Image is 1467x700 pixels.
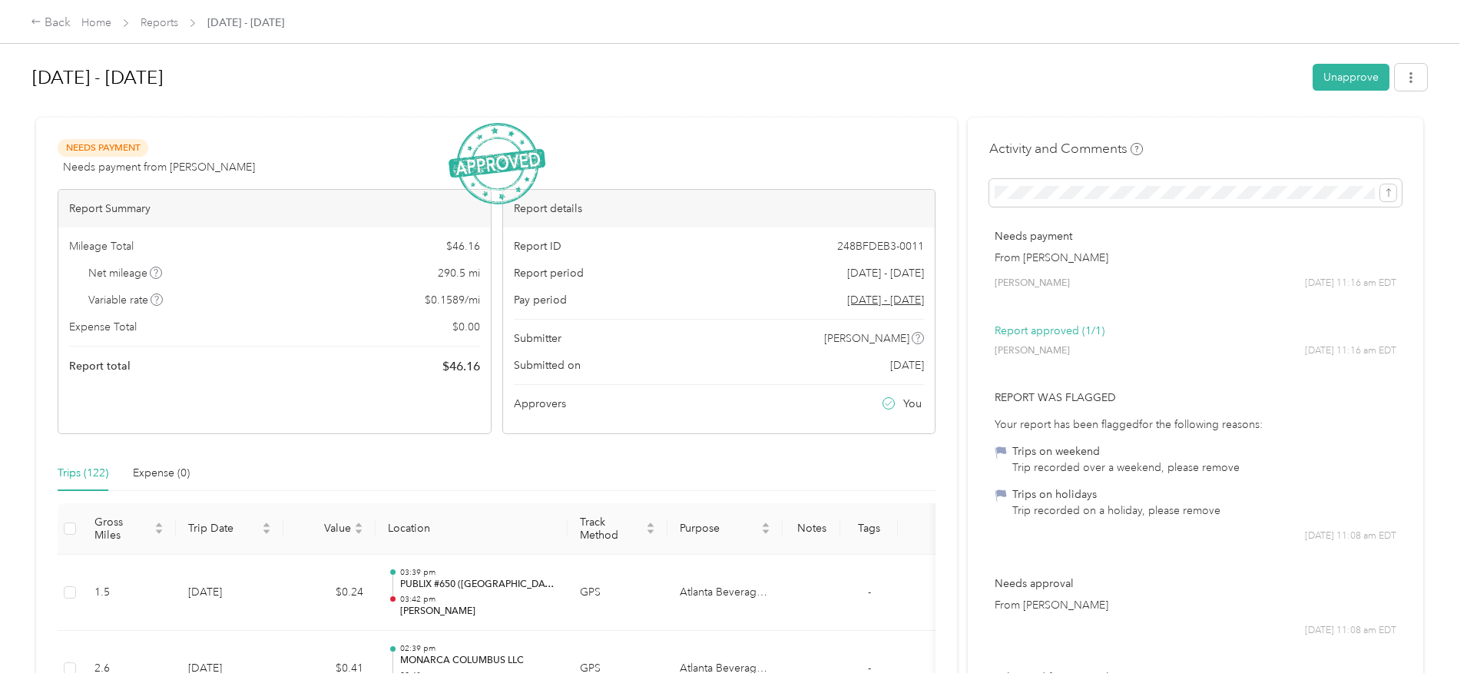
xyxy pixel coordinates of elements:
span: Approvers [514,396,566,412]
span: Track Method [580,516,643,542]
iframe: Everlance-gr Chat Button Frame [1381,614,1467,700]
th: Trip Date [176,503,283,555]
span: caret-up [354,520,363,529]
span: caret-up [154,520,164,529]
p: Needs payment [995,228,1396,244]
span: - [868,586,871,599]
div: Trip recorded over a weekend, please remove [1012,459,1240,476]
span: caret-up [761,520,770,529]
th: Notes [783,503,840,555]
p: From [PERSON_NAME] [995,597,1396,613]
td: [DATE] [176,555,283,632]
div: Report details [503,190,936,227]
span: Value [296,522,351,535]
span: [PERSON_NAME] [995,344,1070,358]
span: Submitter [514,330,561,347]
td: 1.5 [82,555,176,632]
p: From [PERSON_NAME] [995,250,1396,266]
td: GPS [568,555,667,632]
span: caret-down [154,527,164,536]
img: ApprovedStamp [449,123,545,205]
a: Home [81,16,111,29]
p: [PERSON_NAME] [400,605,555,619]
span: [DATE] 11:16 am EDT [1305,277,1396,290]
span: Go to pay period [847,292,924,308]
span: $ 0.1589 / mi [425,292,480,308]
span: $ 46.16 [442,357,480,376]
th: Location [376,503,568,555]
span: Variable rate [88,292,164,308]
span: Trip Date [188,522,259,535]
div: Trips on holidays [1012,486,1220,503]
p: Needs approval [995,576,1396,592]
span: [DATE] [890,357,924,373]
div: Your report has been flagged for the following reasons: [995,416,1396,433]
div: Back [31,14,71,32]
p: PUBLIX #650 ([GEOGRAPHIC_DATA]) [400,578,555,592]
span: Net mileage [88,265,163,281]
span: caret-down [354,527,363,536]
p: 02:43 pm [400,670,555,681]
th: Tags [840,503,898,555]
span: caret-down [646,527,655,536]
span: [PERSON_NAME] [824,330,909,347]
th: Gross Miles [82,503,176,555]
p: 03:42 pm [400,594,555,605]
span: Mileage Total [69,238,134,254]
span: caret-up [262,520,271,529]
h1: Sep 1 - 30, 2025 [32,59,1302,96]
span: Report ID [514,238,561,254]
span: caret-up [646,520,655,529]
td: Atlanta Beverage Company [667,555,783,632]
span: Needs payment from [PERSON_NAME] [63,159,255,175]
span: [DATE] 11:08 am EDT [1305,624,1396,638]
span: Purpose [680,522,758,535]
div: Expense (0) [133,465,190,482]
span: Expense Total [69,319,137,335]
span: [DATE] 11:08 am EDT [1305,529,1396,543]
span: - [868,662,871,675]
p: MONARCA COLUMBUS LLC [400,654,555,668]
span: [DATE] 11:16 am EDT [1305,344,1396,358]
th: Track Method [568,503,667,555]
button: Unapprove [1313,64,1389,91]
span: Needs Payment [58,139,148,157]
span: 248BFDEB3-0011 [837,238,924,254]
span: 290.5 mi [438,265,480,281]
div: Trips (122) [58,465,108,482]
th: Value [283,503,376,555]
span: You [903,396,922,412]
p: 03:39 pm [400,567,555,578]
span: $ 46.16 [446,238,480,254]
td: $0.24 [283,555,376,632]
span: Report total [69,358,131,374]
p: Report approved (1/1) [995,323,1396,339]
span: caret-down [761,527,770,536]
span: Submitted on [514,357,581,373]
span: [DATE] - [DATE] [847,265,924,281]
a: Reports [141,16,178,29]
h4: Activity and Comments [989,139,1143,158]
span: caret-down [262,527,271,536]
p: Submitted for approval [995,669,1396,685]
div: Trip recorded on a holiday, please remove [1012,503,1220,519]
span: $ 0.00 [452,319,480,335]
p: 02:39 pm [400,643,555,654]
div: Report Summary [58,190,491,227]
div: Trips on weekend [1012,443,1240,459]
span: Pay period [514,292,567,308]
span: Report period [514,265,584,281]
p: Report was flagged [995,390,1396,406]
th: Purpose [667,503,783,555]
span: Gross Miles [94,516,151,542]
span: [DATE] - [DATE] [207,15,284,31]
span: [PERSON_NAME] [995,277,1070,290]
